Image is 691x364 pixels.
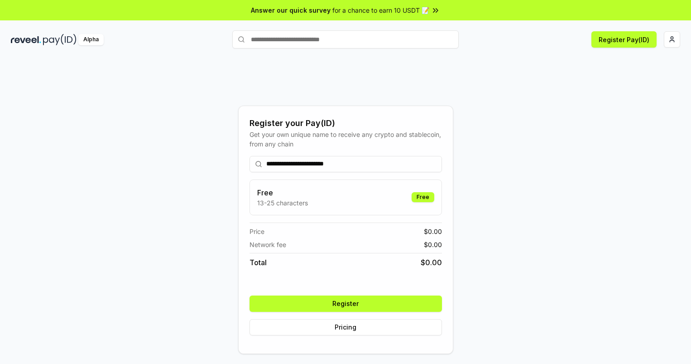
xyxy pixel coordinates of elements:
[250,319,442,335] button: Pricing
[424,227,442,236] span: $ 0.00
[257,187,308,198] h3: Free
[412,192,434,202] div: Free
[421,257,442,268] span: $ 0.00
[257,198,308,208] p: 13-25 characters
[250,257,267,268] span: Total
[250,240,286,249] span: Network fee
[250,130,442,149] div: Get your own unique name to receive any crypto and stablecoin, from any chain
[251,5,331,15] span: Answer our quick survey
[78,34,104,45] div: Alpha
[424,240,442,249] span: $ 0.00
[43,34,77,45] img: pay_id
[332,5,429,15] span: for a chance to earn 10 USDT 📝
[11,34,41,45] img: reveel_dark
[250,117,442,130] div: Register your Pay(ID)
[250,296,442,312] button: Register
[591,31,657,48] button: Register Pay(ID)
[250,227,264,236] span: Price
